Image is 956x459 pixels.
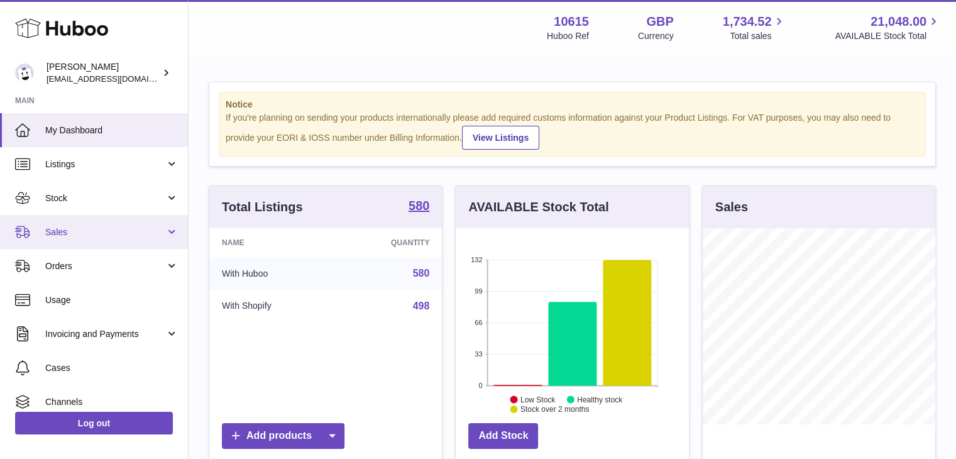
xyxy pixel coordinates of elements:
strong: 580 [409,199,429,212]
span: Cases [45,362,179,374]
span: Invoicing and Payments [45,328,165,340]
text: Stock over 2 months [520,405,589,414]
text: Healthy stock [577,395,623,404]
span: Total sales [730,30,786,42]
th: Quantity [335,228,442,257]
th: Name [209,228,335,257]
a: 21,048.00 AVAILABLE Stock Total [835,13,941,42]
div: If you're planning on sending your products internationally please add required customs informati... [226,112,919,150]
span: 1,734.52 [723,13,772,30]
strong: Notice [226,99,919,111]
td: With Huboo [209,257,335,290]
a: Add Stock [468,423,538,449]
span: AVAILABLE Stock Total [835,30,941,42]
td: With Shopify [209,290,335,323]
h3: Sales [715,199,748,216]
span: 21,048.00 [871,13,926,30]
h3: AVAILABLE Stock Total [468,199,608,216]
span: Listings [45,158,165,170]
a: Log out [15,412,173,434]
span: Stock [45,192,165,204]
text: 33 [475,350,483,358]
strong: GBP [646,13,673,30]
a: 580 [413,268,430,279]
span: Orders [45,260,165,272]
div: [PERSON_NAME] [47,61,160,85]
span: Channels [45,396,179,408]
text: 0 [479,382,483,389]
text: 132 [471,256,482,263]
strong: 10615 [554,13,589,30]
text: 99 [475,287,483,295]
div: Currency [638,30,674,42]
a: Add products [222,423,344,449]
a: 580 [409,199,429,214]
span: Sales [45,226,165,238]
span: Usage [45,294,179,306]
a: View Listings [462,126,539,150]
span: [EMAIL_ADDRESS][DOMAIN_NAME] [47,74,185,84]
div: Huboo Ref [547,30,589,42]
h3: Total Listings [222,199,303,216]
a: 498 [413,301,430,311]
text: 66 [475,319,483,326]
span: My Dashboard [45,124,179,136]
img: fulfillment@fable.com [15,64,34,82]
a: 1,734.52 Total sales [723,13,786,42]
text: Low Stock [520,395,556,404]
